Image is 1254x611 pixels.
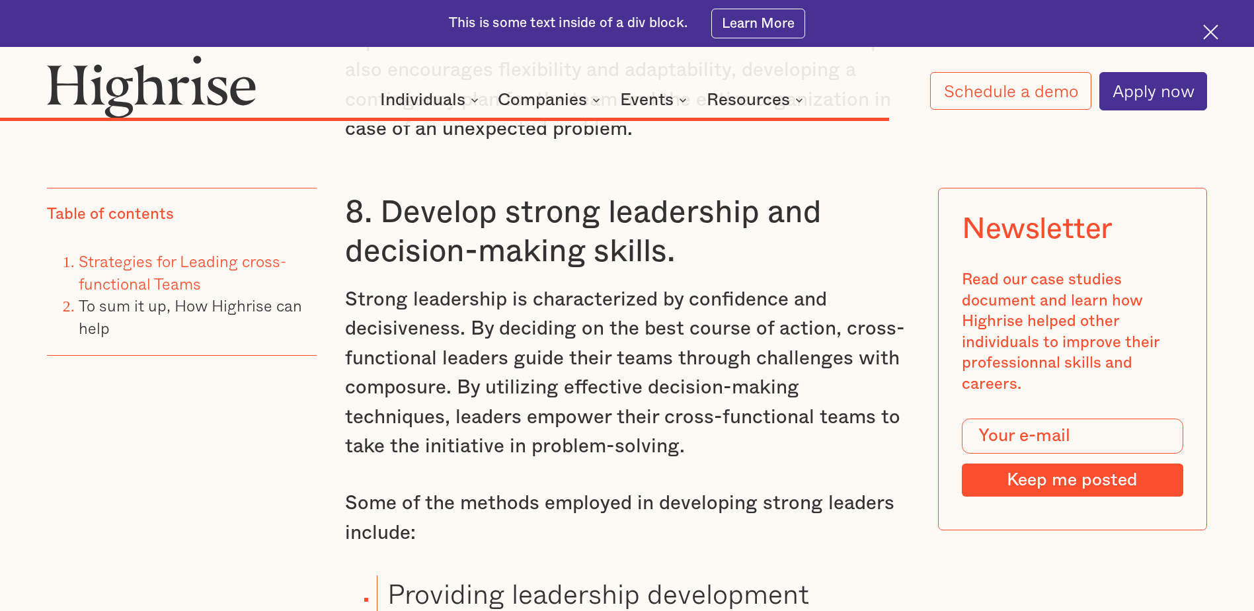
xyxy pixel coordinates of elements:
a: Strategies for Leading cross-functional Teams [79,249,286,296]
div: Events [620,92,674,108]
a: Learn More [711,9,806,38]
form: Modal Form [962,419,1183,497]
h3: 8. Develop strong leadership and decision-making skills. [345,193,908,272]
p: Strong leadership is characterized by confidence and decisiveness. By deciding on the best course... [345,285,908,462]
div: Table of contents [47,204,174,225]
a: Apply now [1099,72,1207,110]
div: Individuals [380,92,483,108]
div: Events [620,92,691,108]
input: Your e-mail [962,419,1183,454]
a: To sum it up, How Highrise can help [79,293,302,340]
p: Some of the methods employed in developing strong leaders include: [345,489,908,548]
input: Keep me posted [962,464,1183,497]
div: Individuals [380,92,465,108]
img: Cross icon [1203,24,1218,40]
div: Newsletter [962,212,1113,247]
div: Read our case studies document and learn how Highrise helped other individuals to improve their p... [962,270,1183,395]
div: Resources [707,92,790,108]
div: This is some text inside of a div block. [449,14,687,32]
div: Companies [498,92,587,108]
div: Companies [498,92,604,108]
div: Resources [707,92,807,108]
img: Highrise logo [47,55,256,118]
a: Schedule a demo [930,72,1091,110]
